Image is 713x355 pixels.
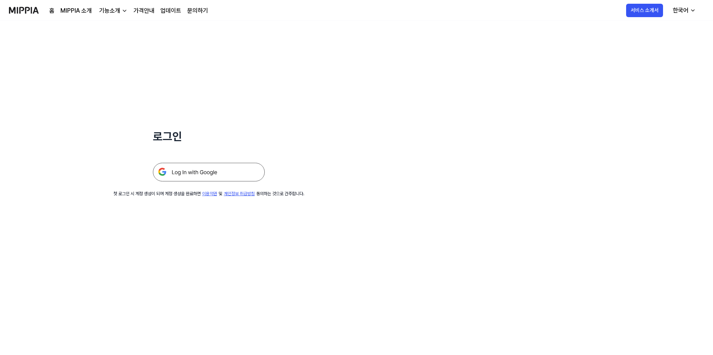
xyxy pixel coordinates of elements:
a: 이용약관 [202,191,217,196]
div: 한국어 [671,6,690,15]
button: 기능소개 [98,6,128,15]
h1: 로그인 [153,128,265,145]
a: 홈 [49,6,54,15]
a: 개인정보 취급방침 [224,191,255,196]
div: 기능소개 [98,6,122,15]
div: 첫 로그인 시 계정 생성이 되며 계정 생성을 완료하면 및 동의하는 것으로 간주합니다. [113,190,304,197]
a: 가격안내 [134,6,154,15]
img: 구글 로그인 버튼 [153,163,265,181]
button: 한국어 [667,3,700,18]
img: down [122,8,128,14]
a: MIPPIA 소개 [60,6,92,15]
a: 문의하기 [187,6,208,15]
button: 서비스 소개서 [626,4,663,17]
a: 업데이트 [160,6,181,15]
